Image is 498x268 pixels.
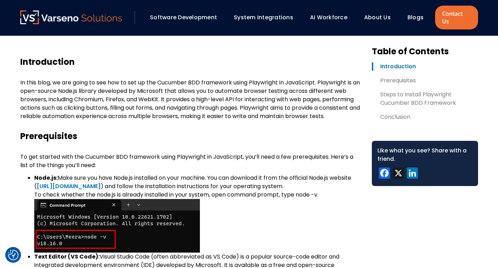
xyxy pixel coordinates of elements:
h3: Prerequisites [20,131,361,142]
div: Software Development [146,12,227,23]
p: To get started with the Cucumber BDD framework using Playwright in JavaScript, you’ll need a few ... [20,153,361,170]
div: Blogs [404,12,433,23]
a: AI Workforce [310,13,347,21]
div: Like what you see? Share with a friend. [377,146,472,163]
a: LinkedIn [405,167,419,180]
h3: Table of Contents [372,46,478,57]
div: AI Workforce [306,12,357,23]
a: Introduction [372,62,478,71]
a: About Us [364,13,391,21]
button: Cookie Settings [8,250,19,260]
strong: Node.js: [34,174,58,182]
a: [URL][DOMAIN_NAME] [37,182,101,190]
div: System Integrations [230,12,303,23]
a: Conclusion [372,113,478,121]
p: In this blog, we are going to see how to set up the Cucumber BDD framework using Playwright in Ja... [20,78,361,121]
li: Make sure you have Node.js installed on your machine. You can download it from the official Node.... [34,174,361,253]
a: Prerequisites [372,76,478,85]
a: Facebook [377,167,391,180]
a: X [391,167,405,180]
a: System Integrations [234,13,293,21]
a: Contact Us [435,6,478,29]
a: Software Development [150,13,217,21]
a: Steps to Install Playwright Cucumber BDD Framework [372,90,478,107]
img: Revisit consent button [8,250,19,260]
a: Blogs [407,13,424,21]
strong: Text Editor (VS Code): [34,253,100,261]
div: About Us [361,12,400,23]
img: Varseno Solutions – Product Engineering & IT Services [20,11,122,24]
h3: Introduction [20,57,361,67]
